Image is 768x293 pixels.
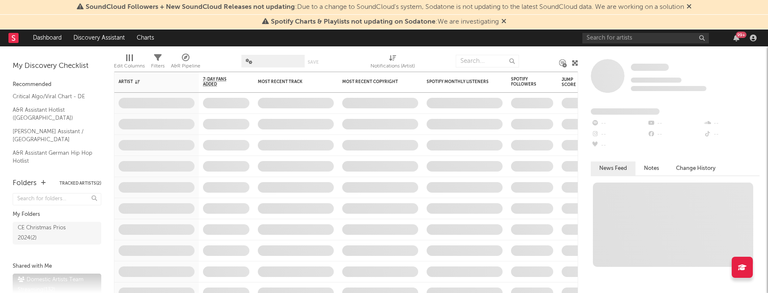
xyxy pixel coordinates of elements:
span: Some Artist [631,64,669,71]
div: Spotify Followers [511,77,541,87]
span: Tracking Since: [DATE] [631,78,681,83]
div: A&R Pipeline [171,61,200,71]
div: My Discovery Checklist [13,61,101,71]
span: : We are investigating [271,19,499,25]
div: -- [591,118,647,129]
span: Dismiss [687,4,692,11]
div: Filters [151,51,165,75]
a: A&R Assistant Hotlist ([GEOGRAPHIC_DATA]) [13,105,93,123]
button: News Feed [591,161,635,175]
input: Search for artists [582,33,709,43]
button: 99+ [733,35,739,41]
span: Fans Added by Platform [591,108,660,115]
button: Save [308,60,319,65]
div: Folders [13,178,37,188]
span: Dismiss [501,19,506,25]
div: Recommended [13,80,101,90]
a: CE Christmas Prios 2024(2) [13,222,101,245]
div: Shared with Me [13,261,101,271]
a: Dashboard [27,30,68,46]
div: Edit Columns [114,61,145,71]
div: A&R Pipeline [171,51,200,75]
div: 99 + [736,32,746,38]
div: Most Recent Track [258,79,321,84]
button: Notes [635,161,668,175]
a: Some Artist [631,63,669,72]
div: -- [591,140,647,151]
div: Jump Score [562,77,583,87]
div: -- [703,118,760,129]
span: SoundCloud Followers + New SoundCloud Releases not updating [86,4,295,11]
span: : Due to a change to SoundCloud's system, Sodatone is not updating to the latest SoundCloud data.... [86,4,684,11]
button: Change History [668,161,724,175]
span: 7-Day Fans Added [203,77,237,87]
a: A&R Assistant German Hip Hop Hotlist [13,148,93,166]
a: Discovery Assistant [68,30,131,46]
div: CE Christmas Prios 2024 ( 2 ) [18,223,77,243]
div: -- [591,129,647,140]
span: Spotify Charts & Playlists not updating on Sodatone [271,19,435,25]
a: [PERSON_NAME] Assistant / [GEOGRAPHIC_DATA] [13,127,93,144]
div: -- [647,118,703,129]
div: My Folders [13,210,101,220]
div: Artist [119,79,182,84]
div: -- [647,129,703,140]
input: Search for folders... [13,193,101,205]
div: Notifications (Artist) [370,61,415,71]
div: Filters [151,61,165,71]
div: Most Recent Copyright [342,79,406,84]
button: Tracked Artists(2) [59,181,101,185]
div: Edit Columns [114,51,145,75]
span: 0 fans last week [631,86,706,91]
div: Spotify Monthly Listeners [427,79,490,84]
a: Charts [131,30,160,46]
div: -- [703,129,760,140]
a: Critical Algo/Viral Chart - DE [13,92,93,101]
input: Search... [456,55,519,67]
div: Notifications (Artist) [370,51,415,75]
